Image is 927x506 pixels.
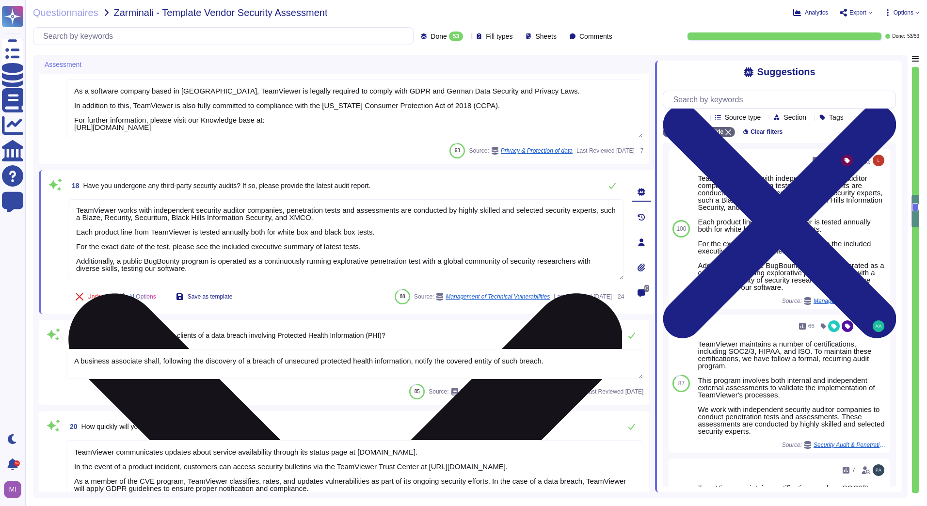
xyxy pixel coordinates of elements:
span: Privacy & Protection of data [501,148,573,154]
span: 88 [400,294,405,299]
span: 7 [639,148,644,154]
span: Analytics [805,10,828,16]
input: Search by keywords [668,91,895,108]
button: Analytics [793,9,828,16]
span: Questionnaires [33,8,98,17]
span: 100 [676,226,686,232]
span: 20 [66,423,78,430]
img: user [873,464,884,476]
textarea: TeamViewer works with independent security auditor companies, penetration tests and assessments a... [68,199,624,280]
span: Fill types [486,33,512,40]
input: Search by keywords [38,28,413,45]
img: user [4,481,21,498]
div: TeamViewer maintains a number of certifications, including SOC2/3, HIPAA, and ISO. To maintain th... [698,340,886,435]
span: Security Audit & Penetration test [814,442,886,448]
span: 85 [415,389,420,394]
span: Zarminali - Template Vendor Security Assessment [114,8,328,17]
span: Last Reviewed [DATE] [576,148,635,154]
textarea: A business associate shall, following the discovery of a breach of unsecured protected health inf... [66,349,643,379]
span: 87 [678,380,685,386]
textarea: As a software company based in [GEOGRAPHIC_DATA], TeamViewer is legally required to comply with G... [66,79,643,138]
span: 19 [66,332,78,339]
span: Sheets [535,33,557,40]
span: 53 / 53 [907,34,919,39]
div: 9+ [14,460,20,466]
span: 18 [68,182,80,189]
div: 53 [449,32,463,41]
img: user [873,320,884,332]
span: Export [849,10,866,16]
span: Options [894,10,913,16]
button: user [2,479,28,500]
span: 7 [852,467,855,473]
span: Assessment [45,61,81,68]
span: Have you undergone any third-party security audits? If so, please provide the latest audit report. [83,182,371,190]
span: 0 [644,285,650,292]
span: Source: [469,147,572,155]
span: Comments [579,33,612,40]
span: Done: [892,34,905,39]
img: user [873,155,884,166]
span: Source: [782,441,886,449]
span: 93 [455,148,460,153]
span: Done [431,33,447,40]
